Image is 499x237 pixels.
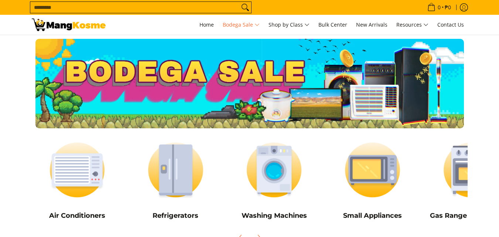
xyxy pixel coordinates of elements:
img: Small Appliances [327,136,418,204]
img: Refrigerators [130,136,221,204]
span: Resources [396,20,428,30]
h5: Refrigerators [130,211,221,220]
h5: Air Conditioners [32,211,123,220]
a: Small Appliances Small Appliances [327,136,418,225]
a: Bodega Sale [219,15,263,35]
img: Bodega Sale l Mang Kosme: Cost-Efficient &amp; Quality Home Appliances [32,18,106,31]
h5: Washing Machines [229,211,320,220]
span: Shop by Class [269,20,310,30]
span: 0 [437,5,442,10]
span: Contact Us [437,21,464,28]
span: ₱0 [444,5,452,10]
a: Shop by Class [265,15,313,35]
nav: Main Menu [113,15,468,35]
button: Search [239,2,251,13]
a: Washing Machines Washing Machines [229,136,320,225]
span: New Arrivals [356,21,387,28]
span: Bodega Sale [223,20,260,30]
a: Resources [393,15,432,35]
a: New Arrivals [352,15,391,35]
span: • [425,3,453,11]
a: Contact Us [434,15,468,35]
h5: Small Appliances [327,211,418,220]
span: Bulk Center [318,21,347,28]
img: Washing Machines [229,136,320,204]
a: Air Conditioners Air Conditioners [32,136,123,225]
a: Refrigerators Refrigerators [130,136,221,225]
a: Bulk Center [315,15,351,35]
span: Home [199,21,214,28]
img: Air Conditioners [32,136,123,204]
a: Home [196,15,218,35]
